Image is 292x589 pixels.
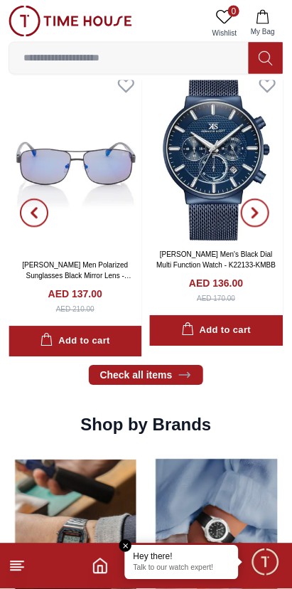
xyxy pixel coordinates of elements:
[119,540,132,553] em: Close tooltip
[9,327,142,357] button: Add to cart
[181,323,251,339] div: Add to cart
[92,558,109,575] a: Home
[9,6,132,37] img: ...
[197,294,235,304] div: AED 170.00
[150,70,283,241] img: Kenneth Scott Men's Black Dial Multi Function Watch - K22133-KMBB
[250,547,281,578] div: Chat Widget
[48,287,102,302] h4: AED 137.00
[156,251,276,270] a: [PERSON_NAME] Men's Black Dial Multi Function Watch - K22133-KMBB
[150,316,283,346] button: Add to cart
[22,262,131,291] a: [PERSON_NAME] Men Polarized Sunglasses Black Mirror Lens - LC1203C03
[207,6,242,42] a: 0Wishlist
[134,564,230,574] p: Talk to our watch expert!
[9,70,142,252] img: LEE COOPER Men Polarized Sunglasses Black Mirror Lens - LC1203C03
[189,277,243,291] h4: AED 136.00
[89,366,204,386] a: Check all items
[207,28,242,39] span: Wishlist
[245,27,281,38] span: My Bag
[228,6,239,17] span: 0
[134,551,230,563] div: Hey there!
[56,304,94,315] div: AED 210.00
[242,6,283,42] button: My Bag
[40,334,110,350] div: Add to cart
[80,414,211,437] h2: Shop by Brands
